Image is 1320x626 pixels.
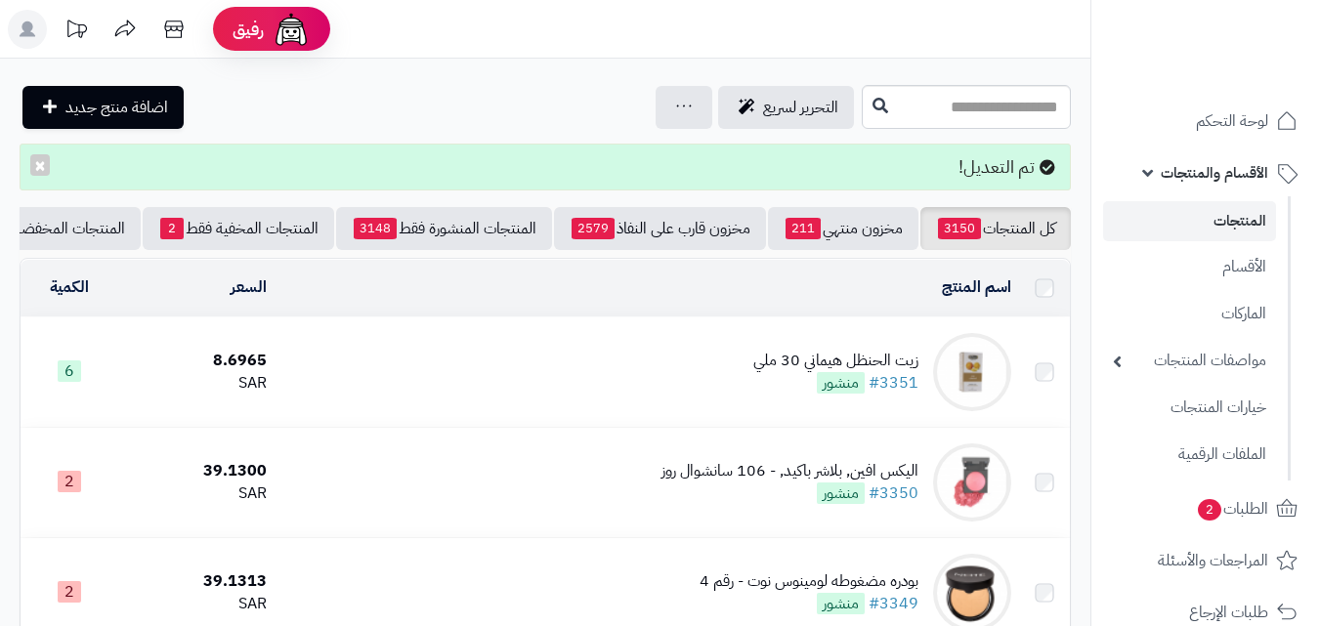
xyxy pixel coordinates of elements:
[554,207,766,250] a: مخزون قارب على النفاذ2579
[1187,53,1301,94] img: logo-2.png
[272,10,311,49] img: ai-face.png
[942,275,1011,299] a: اسم المنتج
[572,218,615,239] span: 2579
[1103,485,1308,532] a: الطلبات2
[354,218,397,239] span: 3148
[1158,547,1268,574] span: المراجعات والأسئلة
[52,10,101,54] a: تحديثات المنصة
[126,593,268,615] div: SAR
[817,482,865,504] span: منشور
[1196,107,1268,135] span: لوحة التحكم
[233,18,264,41] span: رفيق
[817,372,865,394] span: منشور
[1103,98,1308,145] a: لوحة التحكم
[58,581,81,603] span: 2
[933,333,1011,411] img: زيت الحنظل هيماني 30 ملي
[869,592,918,615] a: #3349
[786,218,821,239] span: 211
[50,275,89,299] a: الكمية
[1196,495,1268,522] span: الطلبات
[1198,499,1221,521] span: 2
[58,471,81,492] span: 2
[126,570,268,593] div: 39.1313
[661,460,918,482] div: اليكس افين, بلاشر باكيد, - 106 سانشوال روز
[126,372,268,395] div: SAR
[1103,293,1276,335] a: الماركات
[1103,246,1276,288] a: الأقسام
[231,275,267,299] a: السعر
[1103,387,1276,429] a: خيارات المنتجات
[933,443,1011,522] img: اليكس افين, بلاشر باكيد, - 106 سانشوال روز
[1161,159,1268,187] span: الأقسام والمنتجات
[920,207,1071,250] a: كل المنتجات3150
[126,482,268,505] div: SAR
[20,144,1071,190] div: تم التعديل!
[58,360,81,382] span: 6
[143,207,334,250] a: المنتجات المخفية فقط2
[718,86,854,129] a: التحرير لسريع
[1189,599,1268,626] span: طلبات الإرجاع
[768,207,918,250] a: مخزون منتهي211
[160,218,184,239] span: 2
[869,371,918,395] a: #3351
[1103,537,1308,584] a: المراجعات والأسئلة
[336,207,552,250] a: المنتجات المنشورة فقط3148
[30,154,50,176] button: ×
[869,481,918,505] a: #3350
[1103,434,1276,476] a: الملفات الرقمية
[700,570,918,593] div: بودره مضغوطه لومينوس نوت - رقم 4
[126,460,268,482] div: 39.1300
[753,350,918,372] div: زيت الحنظل هيماني 30 ملي
[126,350,268,372] div: 8.6965
[22,86,184,129] a: اضافة منتج جديد
[938,218,981,239] span: 3150
[763,96,838,119] span: التحرير لسريع
[1103,201,1276,241] a: المنتجات
[65,96,168,119] span: اضافة منتج جديد
[1103,340,1276,382] a: مواصفات المنتجات
[817,593,865,614] span: منشور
